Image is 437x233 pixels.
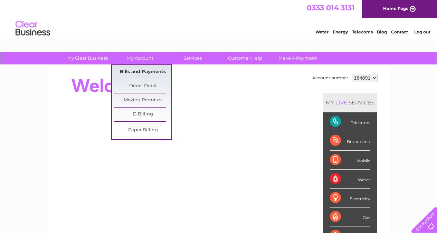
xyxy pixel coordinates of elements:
[59,52,116,64] a: My Clear Business
[307,3,354,12] a: 0333 014 3131
[330,112,370,131] div: Telecoms
[323,93,377,112] div: MY SERVICES
[414,29,430,34] a: Log out
[315,29,329,34] a: Water
[15,18,50,39] img: logo.png
[56,4,382,33] div: Clear Business is a trading name of Verastar Limited (registered in [GEOGRAPHIC_DATA] No. 3667643...
[114,65,171,79] a: Bills and Payments
[330,170,370,189] div: Water
[164,52,221,64] a: Services
[114,79,171,93] a: Direct Debit
[114,123,171,137] a: Paper Billing
[391,29,408,34] a: Contact
[114,93,171,107] a: Moving Premises
[114,108,171,121] a: E-Billing
[352,29,373,34] a: Telecoms
[330,189,370,207] div: Electricity
[333,29,348,34] a: Energy
[269,52,326,64] a: Make A Payment
[377,29,387,34] a: Blog
[217,52,274,64] a: Customer Help
[330,131,370,150] div: Broadband
[112,52,169,64] a: My Account
[330,207,370,226] div: Gas
[311,72,350,84] td: Account number
[330,151,370,170] div: Mobile
[334,99,349,106] div: LIVE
